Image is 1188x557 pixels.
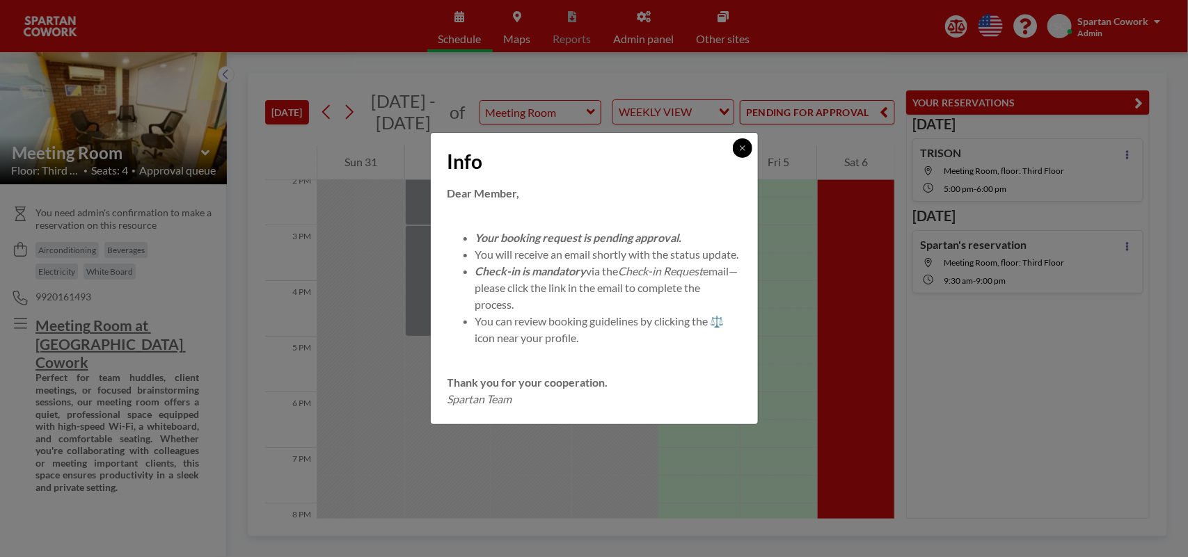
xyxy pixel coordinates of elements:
[448,150,483,174] span: Info
[448,186,520,200] strong: Dear Member,
[448,376,608,389] strong: Thank you for your cooperation.
[619,264,704,277] em: Check-in Request
[475,246,741,263] li: You will receive an email shortly with the status update.
[475,231,682,244] em: Your booking request is pending approval.
[475,264,587,277] em: Check-in is mandatory
[475,313,741,346] li: You can review booking guidelines by clicking the ⚖️ icon near your profile.
[475,263,741,313] li: via the email—please click the link in the email to complete the process.
[448,392,512,405] em: Spartan Team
